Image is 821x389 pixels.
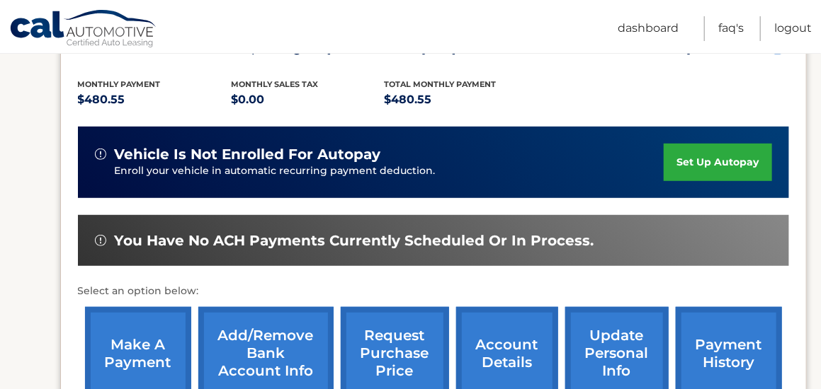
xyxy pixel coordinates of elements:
span: Monthly Payment [78,79,161,89]
a: set up autopay [664,144,771,181]
p: Enroll your vehicle in automatic recurring payment deduction. [115,163,664,179]
img: alert-white.svg [95,149,106,160]
img: alert-white.svg [95,235,106,246]
p: $480.55 [385,90,538,110]
span: You have no ACH payments currently scheduled or in process. [115,232,594,250]
span: vehicle is not enrolled for autopay [115,146,381,163]
span: Total Monthly Payment [385,79,497,89]
a: Dashboard [618,16,679,41]
p: $0.00 [231,90,385,110]
p: Select an option below: [78,283,789,300]
a: Cal Automotive [9,9,158,50]
a: FAQ's [718,16,744,41]
span: Monthly sales Tax [231,79,318,89]
a: Logout [774,16,812,41]
p: $480.55 [78,90,232,110]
